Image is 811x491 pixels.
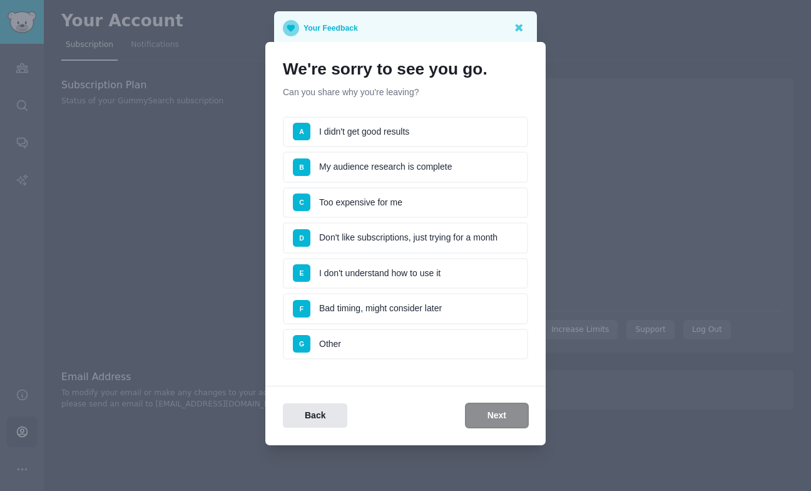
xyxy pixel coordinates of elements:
button: Back [283,403,347,428]
span: E [299,269,303,277]
span: G [299,340,304,348]
span: B [299,163,304,171]
span: F [300,305,303,313]
p: Can you share why you're leaving? [283,86,528,99]
h1: We're sorry to see you go. [283,59,528,80]
span: D [299,234,304,242]
span: A [299,128,304,135]
span: C [299,199,304,206]
p: Your Feedback [303,20,358,36]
